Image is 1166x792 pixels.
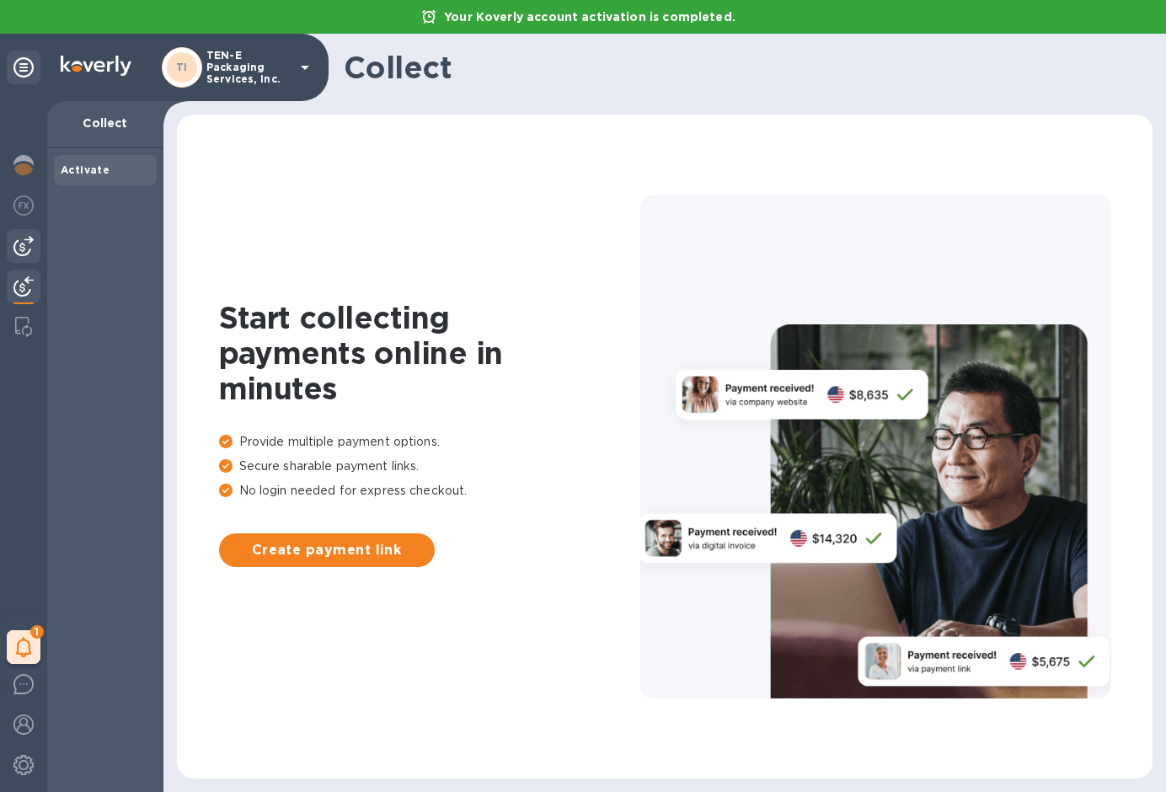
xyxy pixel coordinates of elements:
h1: Collect [344,50,1139,85]
p: Your Koverly account activation is completed. [436,8,744,25]
b: TI [176,61,188,73]
p: No login needed for express checkout. [219,482,640,500]
span: 1 [30,625,44,639]
div: Unpin categories [7,51,40,84]
p: Secure sharable payment links. [219,458,640,475]
span: Create payment link [233,540,421,560]
img: Logo [61,56,131,76]
p: Collect [61,115,150,131]
p: Provide multiple payment options. [219,433,640,451]
h1: Start collecting payments online in minutes [219,300,640,406]
img: Foreign exchange [13,195,34,216]
button: Create payment link [219,533,435,567]
p: TEN-E Packaging Services, Inc. [206,50,291,85]
b: Activate [61,163,110,176]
